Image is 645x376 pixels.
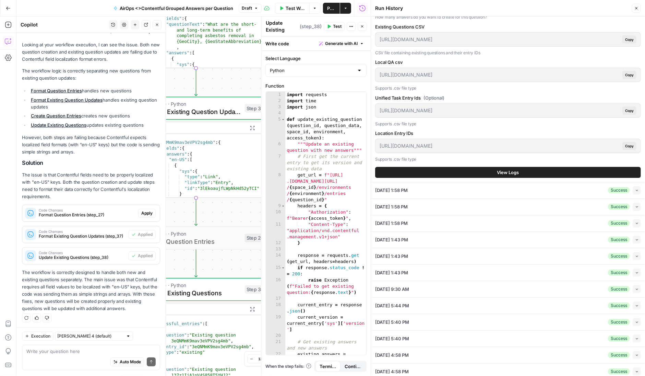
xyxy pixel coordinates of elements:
div: 14 [266,252,285,265]
span: [DATE] 5:40 PM [375,335,409,342]
span: Continue [345,363,361,370]
a: Update Existing Questions [31,122,86,128]
div: 5 [266,116,285,141]
button: Publish [323,3,340,14]
span: Run Code · Python [145,281,241,289]
p: Supports .csv file type [375,156,641,163]
span: Code Changes [39,230,126,233]
button: Copy [622,106,636,115]
span: Update Existing Questions (step_38) [39,254,126,261]
button: AirOps <>Contentful Grouped Answers per Question [109,3,237,14]
label: Select Language [265,55,367,62]
button: Continue [341,361,366,372]
div: Success [608,204,630,210]
span: [DATE] 4:58 PM [375,368,409,375]
p: The issue is that Contentful fields need to be properly localized with "en-US" keys. Both the que... [22,171,160,201]
span: Update Existing Questions [145,288,241,298]
div: Step 38 [244,285,265,294]
span: Code Changes [39,251,126,254]
span: [DATE] 1:43 PM [375,253,408,260]
label: Unified Task Entry Ids [375,94,641,101]
p: However, both steps are failing because Contentful expects localized field formats (with "en-US" ... [22,134,160,156]
button: Copy [622,71,636,79]
button: Applied [129,251,156,260]
span: [DATE] 5:40 PM [375,319,409,326]
span: Publish [327,5,336,12]
div: Success [608,352,630,358]
h2: Solution [22,160,160,166]
p: Supports .csv file type [375,121,641,127]
div: Success [608,335,630,342]
div: 20 [266,333,285,339]
span: [DATE] 1:43 PM [375,236,408,243]
div: 13 [266,246,285,252]
div: Copilot [21,21,107,28]
span: View Logs [497,169,519,176]
div: Success [608,286,630,292]
span: Copy [625,108,634,113]
button: Copy [622,142,636,150]
span: Run Code · Python [145,100,241,108]
a: Create Question Entries [31,113,81,118]
div: Success [608,368,630,375]
div: Run Code · PythonCreate Question EntriesStep 28 [122,227,270,250]
div: 21 [266,339,285,351]
div: 7 [266,153,285,172]
span: [DATE] 5:44 PM [375,302,409,309]
button: Test [324,22,345,31]
span: AirOps <>Contentful Grouped Answers per Question [120,5,233,12]
li: handles existing question updates [29,96,160,110]
span: Auto Mode [120,359,141,365]
p: The workflow logic is correctly separating new questions from existing question updates: [22,67,160,82]
div: Output [135,305,244,313]
span: Toggle code folding, rows 5 through 63 [281,116,285,123]
span: Format Question Entries (step_27) [39,212,135,218]
label: Function [265,82,367,89]
span: [DATE] 1:58 PM [375,220,408,227]
span: Code Changes [39,208,135,212]
div: 11 [266,221,285,240]
div: 10 [266,209,285,221]
button: Draft [239,4,261,13]
label: Local QA csv [375,59,641,66]
p: The workflow is correctly designed to handle both new and existing questions separately. The main... [22,269,160,312]
input: Python [270,67,354,74]
div: Success [608,303,630,309]
span: Format Existing Question Updates (step_37) [39,233,126,239]
span: Create Question Entries [145,237,241,246]
label: Location Entry IDs [375,130,641,137]
a: Format Existing Question Updates [31,97,103,103]
span: [DATE] 9:30 AM [375,286,409,293]
div: 15 [266,265,285,277]
li: creates new questions [29,112,160,119]
span: Copy [625,37,634,42]
div: Success [608,319,630,325]
span: Generate with AI [325,41,358,47]
li: handles new questions [29,87,160,94]
p: Supports .csv file type [375,85,641,92]
button: Execution [22,332,53,341]
button: View Logs [375,167,641,178]
a: When the step fails: [265,363,311,369]
g: Edge from step_27 to step_37 [194,68,197,96]
span: [DATE] 1:58 PM [375,187,408,194]
div: 3 [266,104,285,110]
span: Test Workflow [286,5,305,12]
span: [DATE] 1:43 PM [375,269,408,276]
a: Format Question Entries [31,88,82,93]
button: Auto Mode [110,358,144,367]
g: Edge from step_37 to step_28 [194,197,197,226]
div: 16 [266,277,285,296]
span: Toggle code folding, rows 15 through 16 [281,265,285,271]
button: Copy [622,35,636,44]
input: Claude Sonnet 4 (default) [57,333,123,340]
span: Applied [138,253,153,259]
div: 22 [266,351,285,376]
div: Success [608,220,630,226]
span: Applied [138,231,153,238]
div: 6 [266,141,285,153]
div: 12 [266,240,285,246]
label: Existing Questions CSV [375,23,641,30]
button: Apply [138,209,156,218]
